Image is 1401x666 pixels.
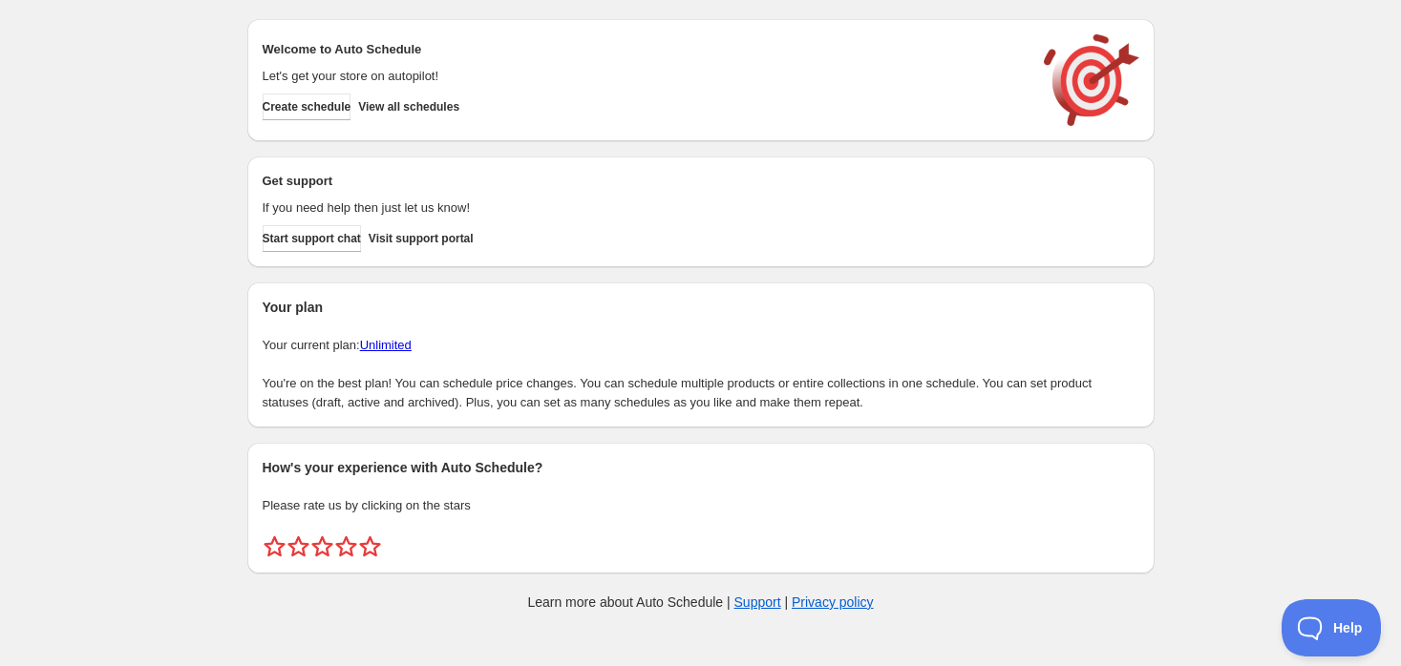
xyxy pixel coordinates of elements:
[734,594,781,610] a: Support
[263,231,361,246] span: Start support chat
[263,99,351,114] span: Create schedule
[263,458,1139,477] h2: How's your experience with Auto Schedule?
[263,336,1139,355] p: Your current plan:
[358,99,459,114] span: View all schedules
[263,67,1025,86] p: Let's get your store on autopilot!
[263,496,1139,515] p: Please rate us by clicking on the stars
[1282,599,1382,656] iframe: Toggle Customer Support
[527,593,873,612] p: Learn more about Auto Schedule | |
[263,40,1025,59] h2: Welcome to Auto Schedule
[263,172,1025,191] h2: Get support
[358,94,459,120] button: View all schedules
[263,94,351,120] button: Create schedule
[369,225,474,252] a: Visit support portal
[369,231,474,246] span: Visit support portal
[263,374,1139,412] p: You're on the best plan! You can schedule price changes. You can schedule multiple products or en...
[360,338,412,352] a: Unlimited
[263,225,361,252] a: Start support chat
[263,198,1025,218] p: If you need help then just let us know!
[263,298,1139,317] h2: Your plan
[792,594,874,610] a: Privacy policy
